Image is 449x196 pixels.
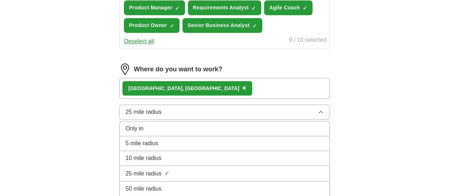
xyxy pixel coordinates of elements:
[289,36,327,46] div: 9 / 10 selected
[242,84,246,92] span: ×
[251,5,256,11] span: ✓
[303,5,307,11] span: ✓
[124,18,180,33] button: Product Owner✓
[125,108,161,116] span: 25 mile radius
[129,22,167,29] span: Product Owner
[125,139,158,148] span: 5 mile radius
[164,169,170,178] span: ✓
[124,0,185,15] button: Product Manager✓
[125,184,161,193] span: 50 mile radius
[252,23,257,29] span: ✓
[187,22,250,29] span: Senior Business Analyst
[119,104,329,120] button: 25 mile radius
[125,169,161,178] span: 25 mile radius
[119,63,131,75] img: location.png
[188,0,261,15] button: Requirements Analyst✓
[124,37,154,46] button: Deselect all
[134,64,222,74] label: Where do you want to work?
[170,23,174,29] span: ✓
[193,4,249,12] span: Requirements Analyst
[129,4,172,12] span: Product Manager
[128,85,239,92] div: [GEOGRAPHIC_DATA], [GEOGRAPHIC_DATA]
[264,0,312,15] button: Agile Coach✓
[175,5,180,11] span: ✓
[269,4,300,12] span: Agile Coach
[182,18,262,33] button: Senior Business Analyst✓
[125,124,143,133] span: Only in
[125,154,161,162] span: 10 mile radius
[242,83,246,94] button: ×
